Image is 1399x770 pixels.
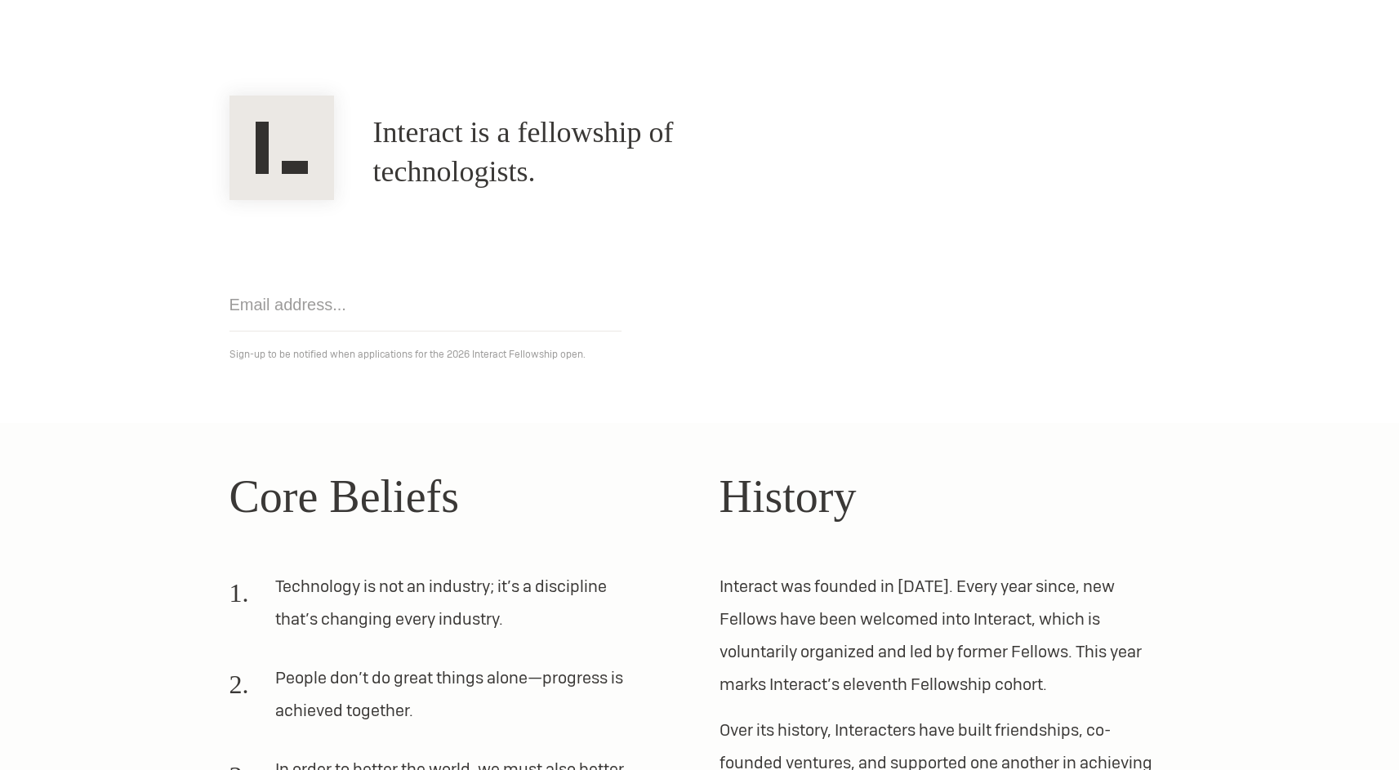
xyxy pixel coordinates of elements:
h2: Core Beliefs [229,462,680,531]
h1: Interact is a fellowship of technologists. [373,113,814,192]
input: Email address... [229,278,622,332]
p: Interact was founded in [DATE]. Every year since, new Fellows have been welcomed into Interact, w... [720,570,1170,701]
img: Interact Logo [229,96,334,200]
h2: History [720,462,1170,531]
li: Technology is not an industry; it’s a discipline that’s changing every industry. [229,570,641,648]
p: Sign-up to be notified when applications for the 2026 Interact Fellowship open. [229,345,1170,364]
li: People don’t do great things alone—progress is achieved together. [229,661,641,740]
